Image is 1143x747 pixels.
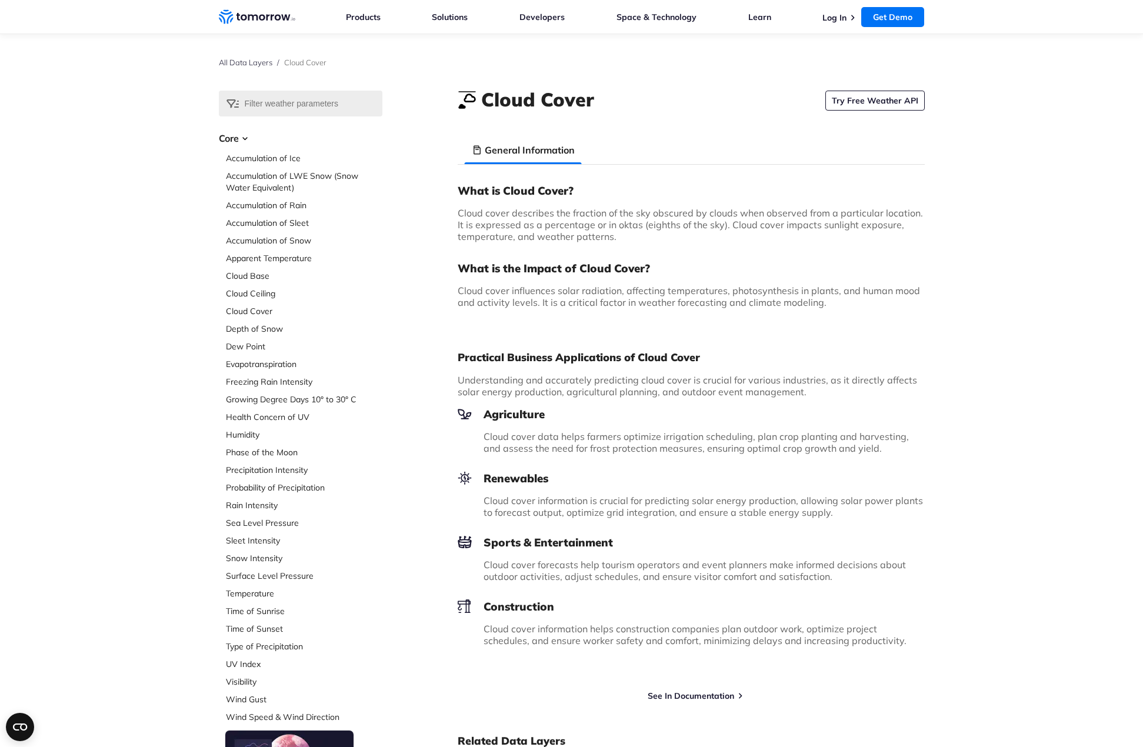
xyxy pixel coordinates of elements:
[226,535,382,546] a: Sleet Intensity
[226,711,382,723] a: Wind Speed & Wind Direction
[617,12,697,22] a: Space & Technology
[226,464,382,476] a: Precipitation Intensity
[226,658,382,670] a: UV Index
[219,58,272,67] a: All Data Layers
[226,552,382,564] a: Snow Intensity
[226,235,382,246] a: Accumulation of Snow
[481,86,594,112] h1: Cloud Cover
[825,91,925,111] a: Try Free Weather API
[432,12,468,22] a: Solutions
[458,351,925,365] h2: Practical Business Applications of Cloud Cover
[226,623,382,635] a: Time of Sunset
[226,499,382,511] a: Rain Intensity
[226,588,382,599] a: Temperature
[458,261,925,275] h3: What is the Impact of Cloud Cover?
[861,7,924,27] a: Get Demo
[226,676,382,688] a: Visibility
[226,288,382,299] a: Cloud Ceiling
[458,285,920,308] span: Cloud cover influences solar radiation, affecting temperatures, photosynthesis in plants, and hum...
[226,605,382,617] a: Time of Sunrise
[484,495,923,518] span: Cloud cover information is crucial for predicting solar energy production, allowing solar power p...
[226,358,382,370] a: Evapotranspiration
[226,393,382,405] a: Growing Degree Days 10° to 30° C
[648,691,734,701] a: See In Documentation
[226,570,382,582] a: Surface Level Pressure
[465,136,582,164] li: General Information
[458,374,917,398] span: Understanding and accurately predicting cloud cover is crucial for various industries, as it dire...
[226,199,382,211] a: Accumulation of Rain
[226,429,382,441] a: Humidity
[748,12,771,22] a: Learn
[519,12,565,22] a: Developers
[226,270,382,282] a: Cloud Base
[226,217,382,229] a: Accumulation of Sleet
[226,252,382,264] a: Apparent Temperature
[226,341,382,352] a: Dew Point
[219,8,295,26] a: Home link
[822,12,847,23] a: Log In
[226,305,382,317] a: Cloud Cover
[458,535,925,549] h3: Sports & Entertainment
[484,559,906,582] span: Cloud cover forecasts help tourism operators and event planners make informed decisions about out...
[458,599,925,613] h3: Construction
[219,131,382,145] h3: Core
[284,58,326,67] span: Cloud Cover
[485,143,575,157] h3: General Information
[226,411,382,423] a: Health Concern of UV
[458,184,925,198] h3: What is Cloud Cover?
[226,641,382,652] a: Type of Precipitation
[226,482,382,493] a: Probability of Precipitation
[484,431,909,454] span: Cloud cover data helps farmers optimize irrigation scheduling, plan crop planting and harvesting,...
[6,713,34,741] button: Open CMP widget
[226,170,382,194] a: Accumulation of LWE Snow (Snow Water Equivalent)
[226,693,382,705] a: Wind Gust
[458,407,925,421] h3: Agriculture
[277,58,279,67] span: /
[226,323,382,335] a: Depth of Snow
[219,91,382,116] input: Filter weather parameters
[226,376,382,388] a: Freezing Rain Intensity
[346,12,381,22] a: Products
[458,207,923,242] span: Cloud cover describes the fraction of the sky obscured by clouds when observed from a particular ...
[484,623,907,646] span: Cloud cover information helps construction companies plan outdoor work, optimize project schedule...
[226,152,382,164] a: Accumulation of Ice
[226,517,382,529] a: Sea Level Pressure
[226,446,382,458] a: Phase of the Moon
[458,471,925,485] h3: Renewables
